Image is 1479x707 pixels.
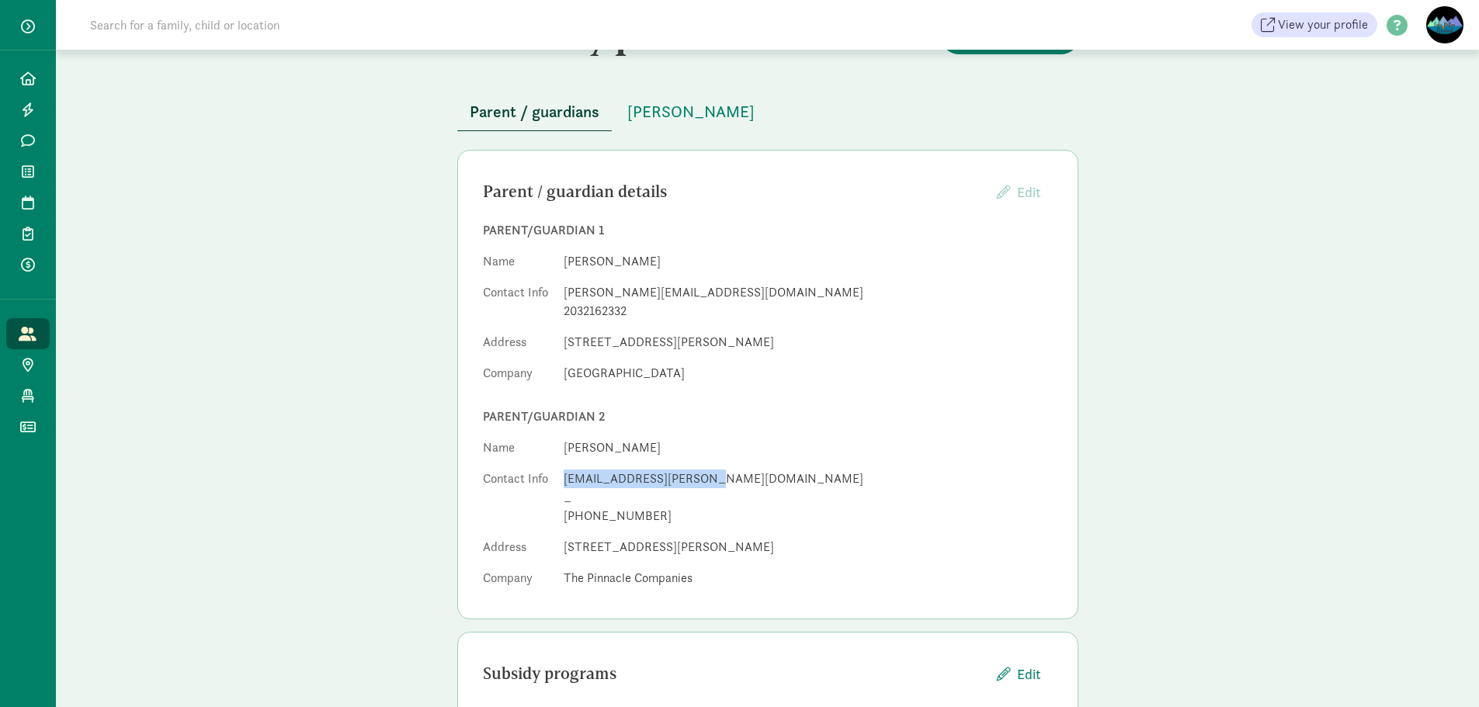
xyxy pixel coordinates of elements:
dt: Company [483,364,551,389]
dt: Contact Info [483,470,551,532]
dt: Address [483,538,551,563]
dd: [GEOGRAPHIC_DATA] [564,364,1053,383]
button: [PERSON_NAME] [615,93,767,130]
span: Edit [1017,183,1040,201]
div: [PERSON_NAME][EMAIL_ADDRESS][DOMAIN_NAME] [564,283,1053,302]
button: Edit [984,175,1053,209]
a: View your profile [1252,12,1377,37]
div: Parent / guardian details [483,179,984,204]
dt: Contact Info [483,283,551,327]
div: [PHONE_NUMBER] [564,507,1053,525]
button: Edit [984,657,1053,691]
dt: Name [483,438,551,463]
div: Parent/guardian 2 [483,407,1053,426]
dd: The Pinnacle Companies [564,569,1053,587]
span: View your profile [1278,16,1368,34]
span: Edit [1017,664,1040,684]
dt: Company [483,569,551,594]
dd: [PERSON_NAME] [564,252,1053,271]
div: _ [564,488,1053,507]
dd: [PERSON_NAME] [564,438,1053,457]
dt: Name [483,252,551,277]
iframe: Chat Widget [1401,632,1479,707]
span: Parent / guardians [470,99,599,124]
div: [EMAIL_ADDRESS][PERSON_NAME][DOMAIN_NAME] [564,470,1053,488]
button: Parent / guardians [457,93,612,131]
dt: Address [483,333,551,358]
a: Parent / guardians [457,103,612,121]
span: [PERSON_NAME] [627,99,755,124]
input: Search for a family, child or location [81,9,516,40]
a: [PERSON_NAME] [615,103,767,121]
dd: [STREET_ADDRESS][PERSON_NAME] [564,538,1053,556]
div: Parent/guardian 1 [483,221,1053,240]
div: Subsidy programs [483,661,984,686]
div: 2032162332 [564,302,1053,321]
h2: Family profile [457,12,765,56]
dd: [STREET_ADDRESS][PERSON_NAME] [564,333,1053,352]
